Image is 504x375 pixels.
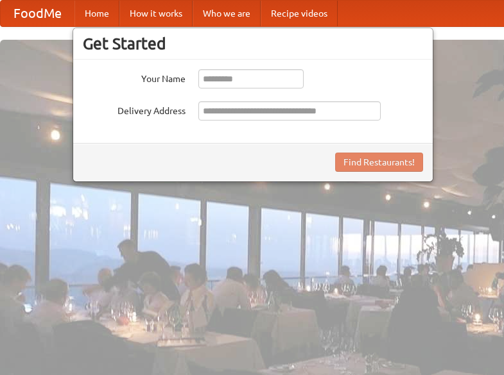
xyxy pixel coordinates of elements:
[1,1,74,26] a: FoodMe
[261,1,338,26] a: Recipe videos
[119,1,193,26] a: How it works
[83,69,186,85] label: Your Name
[335,153,423,172] button: Find Restaurants!
[83,34,423,53] h3: Get Started
[83,101,186,117] label: Delivery Address
[74,1,119,26] a: Home
[193,1,261,26] a: Who we are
